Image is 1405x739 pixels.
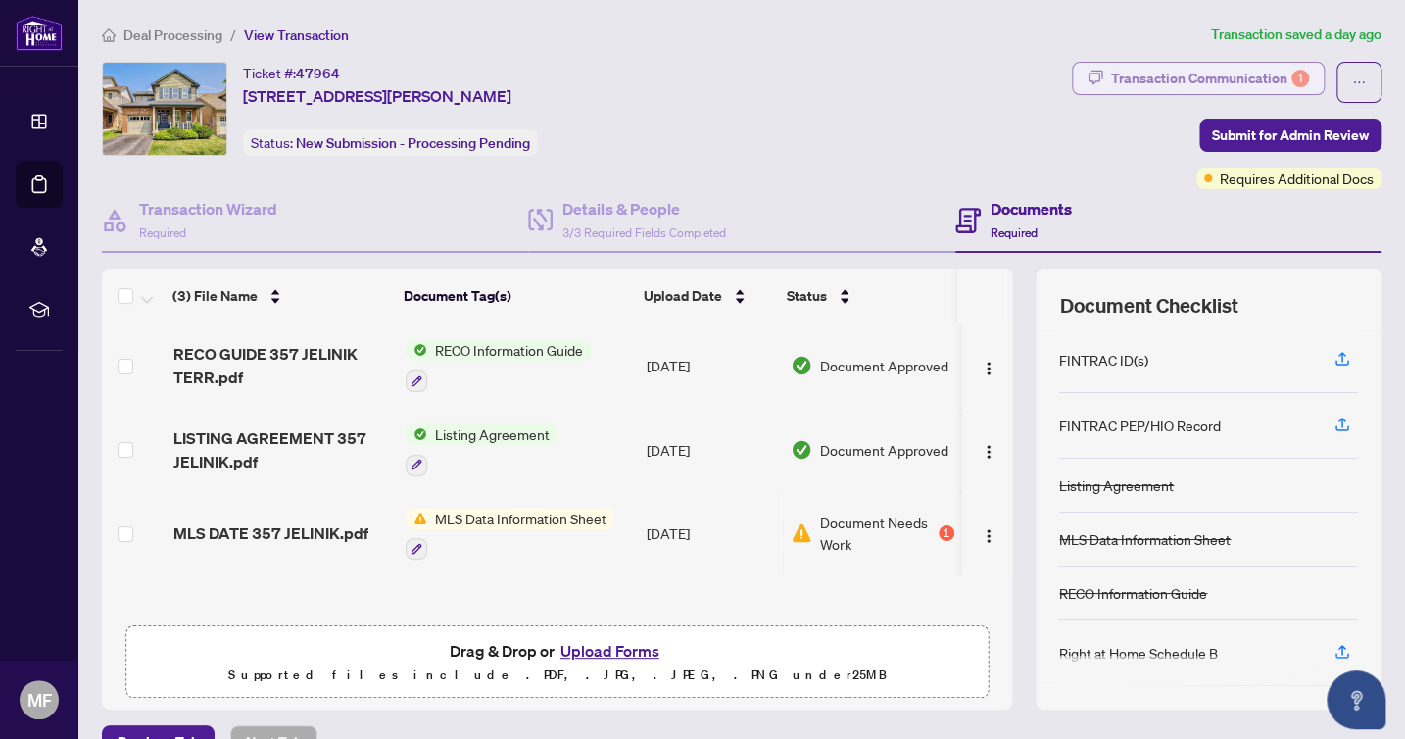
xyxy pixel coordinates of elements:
[644,285,722,307] span: Upload Date
[991,197,1072,221] h4: Documents
[406,339,591,392] button: Status IconRECO Information Guide
[165,269,396,323] th: (3) File Name
[1059,642,1218,664] div: Right at Home Schedule B
[427,339,591,361] span: RECO Information Guide
[981,444,996,460] img: Logo
[406,423,557,476] button: Status IconListing Agreement
[139,225,186,240] span: Required
[981,528,996,544] img: Logo
[244,26,349,44] span: View Transaction
[1220,168,1374,189] span: Requires Additional Docs
[296,65,340,82] span: 47964
[820,512,935,555] span: Document Needs Work
[636,269,779,323] th: Upload Date
[791,522,812,544] img: Document Status
[139,197,277,221] h4: Transaction Wizard
[138,664,976,687] p: Supported files include .PDF, .JPG, .JPEG, .PNG under 25 MB
[991,225,1038,240] span: Required
[230,24,236,46] li: /
[406,339,427,361] img: Status Icon
[820,439,948,461] span: Document Approved
[973,350,1004,381] button: Logo
[562,197,725,221] h4: Details & People
[27,686,52,714] span: MF
[102,28,116,42] span: home
[939,525,954,541] div: 1
[406,508,427,529] img: Status Icon
[296,134,530,152] span: New Submission - Processing Pending
[973,434,1004,466] button: Logo
[427,423,557,445] span: Listing Agreement
[1352,75,1366,89] span: ellipsis
[123,26,222,44] span: Deal Processing
[779,269,957,323] th: Status
[639,492,782,576] td: [DATE]
[173,521,368,545] span: MLS DATE 357 JELINIK.pdf
[1111,63,1309,94] div: Transaction Communication
[406,423,427,445] img: Status Icon
[243,84,511,108] span: [STREET_ADDRESS][PERSON_NAME]
[791,355,812,376] img: Document Status
[16,15,63,51] img: logo
[427,508,614,529] span: MLS Data Information Sheet
[1059,528,1231,550] div: MLS Data Information Sheet
[406,508,614,561] button: Status IconMLS Data Information Sheet
[639,408,782,492] td: [DATE]
[396,269,636,323] th: Document Tag(s)
[1059,292,1237,320] span: Document Checklist
[1059,415,1221,436] div: FINTRAC PEP/HIO Record
[173,342,390,389] span: RECO GUIDE 357 JELINIK TERR.pdf
[173,426,390,473] span: LISTING AGREEMENT 357 JELINIK.pdf
[450,638,665,664] span: Drag & Drop or
[791,439,812,461] img: Document Status
[1212,120,1369,151] span: Submit for Admin Review
[1059,474,1174,496] div: Listing Agreement
[1059,349,1148,370] div: FINTRAC ID(s)
[639,323,782,408] td: [DATE]
[1327,670,1385,729] button: Open asap
[555,638,665,664] button: Upload Forms
[126,626,988,699] span: Drag & Drop orUpload FormsSupported files include .PDF, .JPG, .JPEG, .PNG under25MB
[1211,24,1381,46] article: Transaction saved a day ago
[562,225,725,240] span: 3/3 Required Fields Completed
[1072,62,1325,95] button: Transaction Communication1
[820,355,948,376] span: Document Approved
[172,285,258,307] span: (3) File Name
[1199,119,1381,152] button: Submit for Admin Review
[243,62,340,84] div: Ticket #:
[1291,70,1309,87] div: 1
[243,129,538,156] div: Status:
[787,285,827,307] span: Status
[973,517,1004,549] button: Logo
[1059,582,1207,604] div: RECO Information Guide
[981,361,996,376] img: Logo
[103,63,226,155] img: IMG-W12332859_1.jpg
